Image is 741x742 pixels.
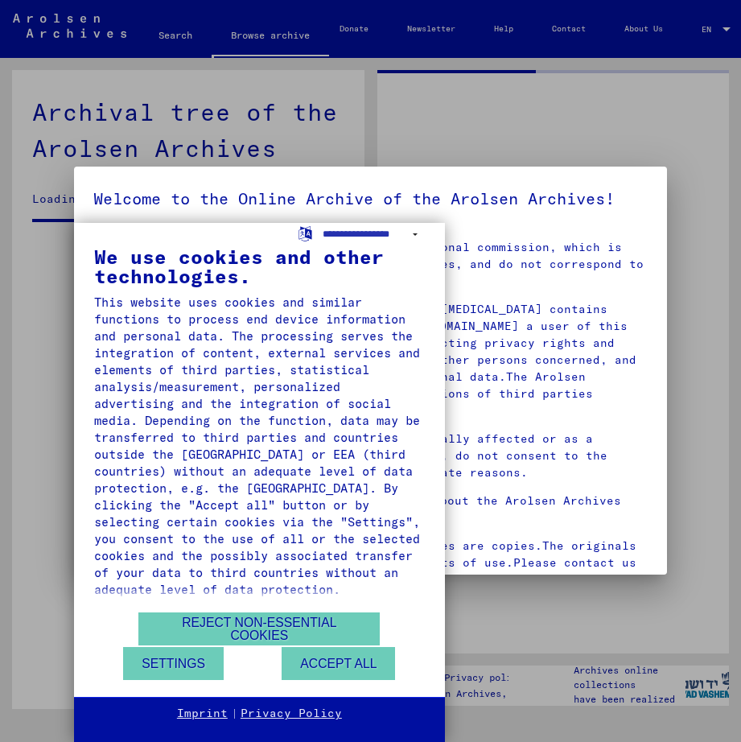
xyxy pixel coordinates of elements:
button: Settings [123,647,224,680]
button: Reject non-essential cookies [138,612,380,645]
button: Accept all [282,647,395,680]
a: Privacy Policy [241,706,342,722]
a: Imprint [177,706,228,722]
div: This website uses cookies and similar functions to process end device information and personal da... [94,294,425,598]
div: We use cookies and other technologies. [94,247,425,286]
